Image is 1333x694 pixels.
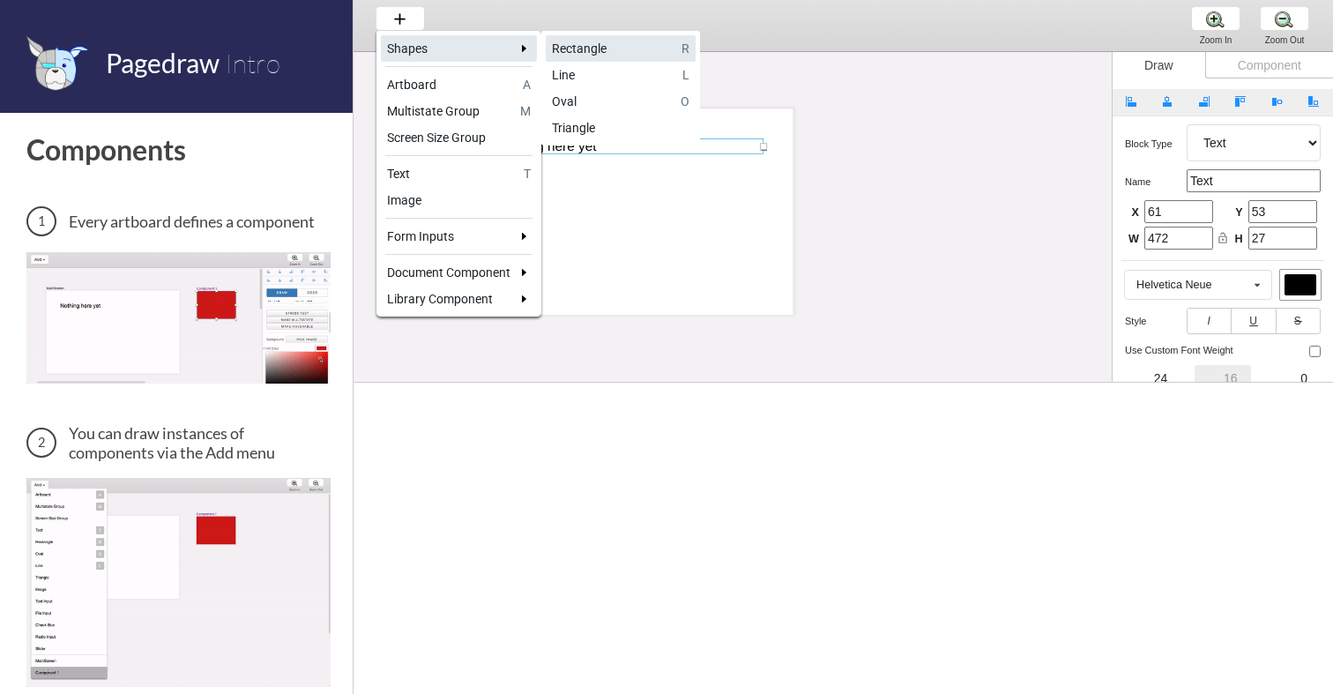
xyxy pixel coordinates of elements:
[552,93,674,110] div: Oval
[387,228,510,245] div: Form Inputs
[552,119,689,137] div: Triangle
[520,102,531,120] span: M
[524,165,531,183] span: T
[387,290,510,308] div: Library Component
[387,191,531,209] div: Image
[387,76,517,93] div: Artboard
[681,40,689,57] span: R
[552,66,676,84] div: Line
[387,165,518,183] div: Text
[387,40,510,57] div: Shapes
[387,129,531,146] div: Screen Size Group
[682,66,689,84] span: L
[387,264,510,281] div: Document Component
[523,76,531,93] span: A
[552,40,675,57] div: Rectangle
[681,93,689,110] span: O
[387,102,514,120] div: Multistate Group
